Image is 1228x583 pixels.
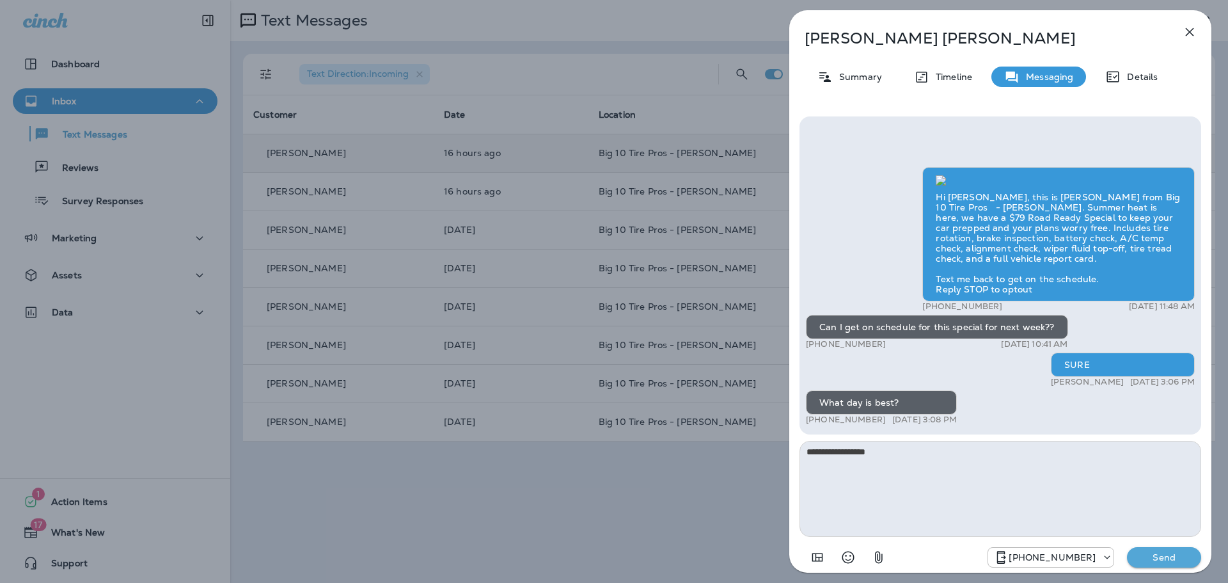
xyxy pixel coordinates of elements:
p: Timeline [929,72,972,82]
p: [PHONE_NUMBER] [806,415,886,425]
p: [DATE] 10:41 AM [1001,339,1067,349]
button: Add in a premade template [805,545,830,570]
button: Send [1127,547,1201,568]
img: twilio-download [936,175,946,186]
p: [DATE] 3:08 PM [892,415,957,425]
p: [DATE] 3:06 PM [1130,377,1195,387]
div: Can I get on schedule for this special for next week?? [806,315,1068,339]
p: [PERSON_NAME] [1051,377,1124,387]
p: Details [1121,72,1158,82]
div: Hi [PERSON_NAME], this is [PERSON_NAME] from Big 10 Tire Pros - [PERSON_NAME]. Summer heat is her... [922,167,1195,301]
p: [PHONE_NUMBER] [806,339,886,349]
div: SURE [1051,353,1195,377]
p: Messaging [1019,72,1073,82]
div: What day is best? [806,390,957,415]
p: [PHONE_NUMBER] [1009,552,1096,563]
button: Select an emoji [835,545,861,570]
p: [PERSON_NAME] [PERSON_NAME] [805,29,1154,47]
p: Send [1137,552,1191,563]
p: [PHONE_NUMBER] [922,301,1002,312]
p: [DATE] 11:48 AM [1129,301,1195,312]
div: +1 (601) 808-4206 [988,550,1114,565]
p: Summary [833,72,882,82]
